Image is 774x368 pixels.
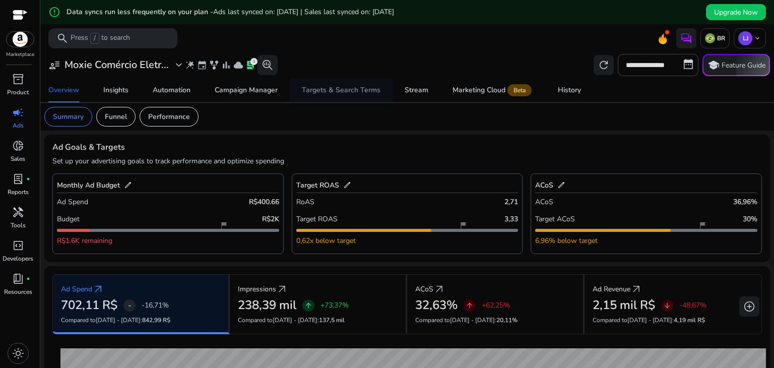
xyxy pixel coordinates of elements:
h5: ACoS [535,181,553,190]
span: light_mode [12,347,24,359]
span: flag_2 [220,221,228,229]
p: 30% [743,214,757,224]
button: refresh [594,55,614,75]
div: Campaign Manager [215,87,278,94]
span: edit [557,181,565,189]
h2: 702,11 R$ [61,298,117,313]
span: fiber_manual_record [26,277,30,281]
p: +73,37% [320,302,349,309]
img: amazon.svg [7,32,34,47]
span: - [128,299,132,312]
p: Marketplace [6,51,34,58]
span: event [197,60,207,70]
span: Ads last synced on: [DATE] | Sales last synced on: [DATE] [213,7,394,17]
span: inventory_2 [12,73,24,85]
span: Upgrade Now [714,7,758,18]
p: 3,33 [504,214,518,224]
p: Target ACoS [535,214,575,224]
h3: Moxie Comércio Eletr... [64,59,169,71]
div: Automation [153,87,190,94]
p: Ads [13,121,24,130]
p: Tools [11,221,26,230]
button: schoolFeature Guide [702,54,770,76]
span: [DATE] - [DATE] [96,316,141,324]
span: add_circle [743,300,755,313]
p: LJ [738,31,752,45]
p: Summary [53,111,84,122]
span: Beta [507,84,532,96]
span: lab_profile [12,173,24,185]
p: +62,25% [482,302,510,309]
span: edit [343,181,351,189]
p: Impressions [238,284,276,294]
p: Reports [8,188,29,197]
p: 2,71 [504,197,518,207]
span: cloud [233,60,243,70]
span: handyman [12,206,24,218]
span: refresh [598,59,610,71]
span: flag_2 [459,221,467,229]
p: Funnel [105,111,127,122]
a: arrow_outward [92,283,104,295]
p: Performance [148,111,190,122]
p: Compared to : [61,316,220,325]
span: arrow_upward [304,301,312,310]
span: 137,5 mil [319,316,345,324]
p: Ad Spend [57,197,88,207]
span: school [707,59,720,71]
div: Insights [103,87,128,94]
p: 36,96% [733,197,757,207]
button: Upgrade Now [706,4,766,20]
p: ACoS [535,197,553,207]
a: arrow_outward [433,283,445,295]
p: ACoS [415,284,433,294]
span: / [90,33,99,44]
span: donut_small [12,140,24,152]
span: [DATE] - [DATE] [627,316,672,324]
a: arrow_outward [630,283,642,295]
img: br.svg [705,33,715,43]
mat-icon: error_outline [48,6,60,18]
p: -16,71% [142,302,169,309]
p: Press to search [71,33,130,44]
p: Feature Guide [722,60,765,71]
p: 6,96% below target [535,235,598,246]
span: arrow_outward [276,283,288,295]
p: Sales [11,154,25,163]
p: Compared to : [238,316,398,325]
p: Developers [3,254,33,263]
p: Ad Revenue [593,284,630,294]
span: [DATE] - [DATE] [273,316,317,324]
span: bar_chart [221,60,231,70]
p: -48,67% [679,302,706,309]
span: book_4 [12,273,24,285]
div: History [558,87,581,94]
span: arrow_downward [663,301,671,310]
div: Marketing Cloud [453,86,534,94]
span: 20,11% [496,316,518,324]
h4: Ad Goals & Targets [52,143,125,152]
p: 0,62x below target [296,235,356,246]
div: Stream [405,87,428,94]
p: R$1.6K remaining [57,235,112,246]
span: [DATE] - [DATE] [450,316,495,324]
p: Resources [4,287,32,296]
p: Budget [57,214,80,224]
p: Target ROAS [296,214,338,224]
p: RoAS [296,197,314,207]
button: search_insights [257,55,278,75]
h2: 2,15 mil R$ [593,298,655,313]
h2: 238,39 mil [238,298,296,313]
div: Targets & Search Terms [302,87,380,94]
span: keyboard_arrow_down [753,34,761,42]
p: Compared to : [415,316,575,325]
p: Ad Spend [61,284,92,294]
button: add_circle [739,296,759,317]
span: 4,19 mil R$ [674,316,705,324]
p: Compared to : [593,316,753,325]
h5: Data syncs run less frequently on your plan - [67,8,394,17]
span: wand_stars [185,60,195,70]
h5: Target ROAS [296,181,339,190]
